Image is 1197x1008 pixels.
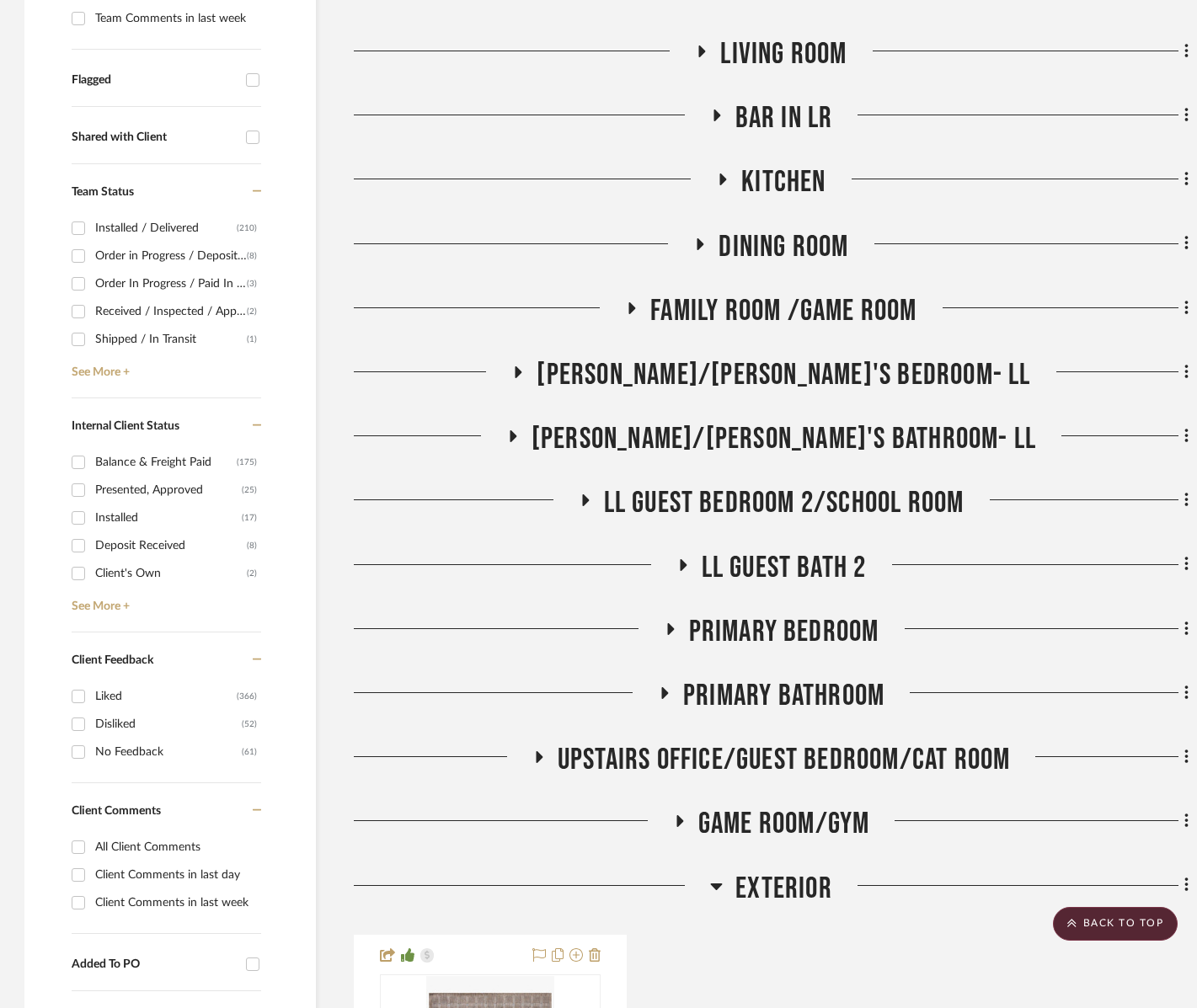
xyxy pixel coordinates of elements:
div: (2) [247,560,257,587]
div: Shared with Client [72,131,238,145]
span: Family Room /Game Room [650,293,916,329]
div: Received / Inspected / Approved [95,298,247,325]
span: Primary Bathroom [683,678,884,714]
div: Client's Own [95,560,247,587]
div: Disliked [95,711,242,738]
div: Balance & Freight Paid [95,449,237,476]
div: Liked [95,683,237,710]
span: Client Feedback [72,654,153,666]
div: Team Comments in last week [95,5,257,32]
div: Presented, Approved [95,477,242,504]
div: No Feedback [95,739,242,765]
div: (8) [247,532,257,559]
span: Primary Bedroom [689,614,879,650]
div: (175) [237,449,257,476]
a: See More + [67,353,261,380]
span: Exterior [735,871,832,907]
div: Client Comments in last week [95,889,257,916]
span: LL Guest Bedroom 2/School Room [604,485,965,521]
div: Flagged [72,73,238,88]
div: Installed [95,504,242,531]
span: Kitchen [741,164,826,200]
span: Dining Room [719,229,848,265]
div: (17) [242,504,257,531]
span: Game Room/Gym [698,806,870,842]
scroll-to-top-button: BACK TO TOP [1053,907,1178,941]
span: Team Status [72,186,134,198]
span: Bar in LR [735,100,833,136]
div: All Client Comments [95,834,257,861]
span: [PERSON_NAME]/[PERSON_NAME]'s Bathroom- LL [532,421,1036,457]
div: Added To PO [72,957,238,972]
div: (1) [247,326,257,353]
div: (61) [242,739,257,765]
div: (25) [242,477,257,504]
a: See More + [67,587,261,614]
div: (3) [247,270,257,297]
span: [PERSON_NAME]/[PERSON_NAME]'s Bedroom- LL [537,357,1030,393]
span: Living Room [720,36,847,72]
span: Client Comments [72,805,161,817]
div: (210) [237,215,257,242]
div: (8) [247,243,257,269]
div: (2) [247,298,257,325]
span: Internal Client Status [72,420,179,432]
div: (366) [237,683,257,710]
div: Deposit Received [95,532,247,559]
div: (52) [242,711,257,738]
div: Order In Progress / Paid In Full w/ Freight, No Balance due [95,270,247,297]
div: Shipped / In Transit [95,326,247,353]
span: LL Guest Bath 2 [702,550,867,586]
div: Installed / Delivered [95,215,237,242]
span: Upstairs Office/Guest Bedroom/Cat Room [558,742,1011,778]
div: Client Comments in last day [95,861,257,888]
div: Order in Progress / Deposit Paid / Balance due [95,243,247,269]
